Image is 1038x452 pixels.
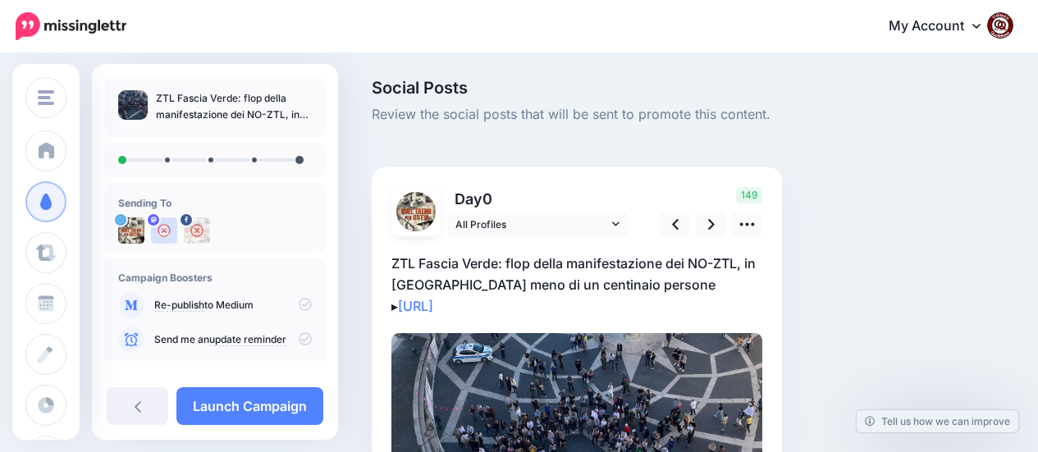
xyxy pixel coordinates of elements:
[156,90,312,123] p: ZTL Fascia Verde: flop della manifestazione dei NO-ZTL, in [GEOGRAPHIC_DATA] meno di un centinaio...
[447,212,628,236] a: All Profiles
[154,298,312,313] p: to Medium
[872,7,1013,47] a: My Account
[154,332,312,347] p: Send me an
[154,299,204,312] a: Re-publish
[482,190,492,208] span: 0
[118,197,312,209] h4: Sending To
[118,217,144,244] img: uTTNWBrh-84924.jpeg
[455,216,608,233] span: All Profiles
[118,90,148,120] img: e1ea7bffde97c29413808a893269791d_thumb.jpg
[16,12,126,40] img: Missinglettr
[372,104,903,126] span: Review the social posts that will be sent to promote this content.
[736,187,762,203] span: 149
[372,80,903,96] span: Social Posts
[209,333,286,346] a: update reminder
[857,410,1018,432] a: Tell us how we can improve
[38,90,54,105] img: menu.png
[118,272,312,284] h4: Campaign Boosters
[391,253,762,317] p: ZTL Fascia Verde: flop della manifestazione dei NO-ZTL, in [GEOGRAPHIC_DATA] meno di un centinaio...
[396,192,436,231] img: uTTNWBrh-84924.jpeg
[447,187,630,211] p: Day
[398,298,433,314] a: [URL]
[151,217,177,244] img: user_default_image.png
[184,217,210,244] img: 463453305_2684324355074873_6393692129472495966_n-bsa154739.jpg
